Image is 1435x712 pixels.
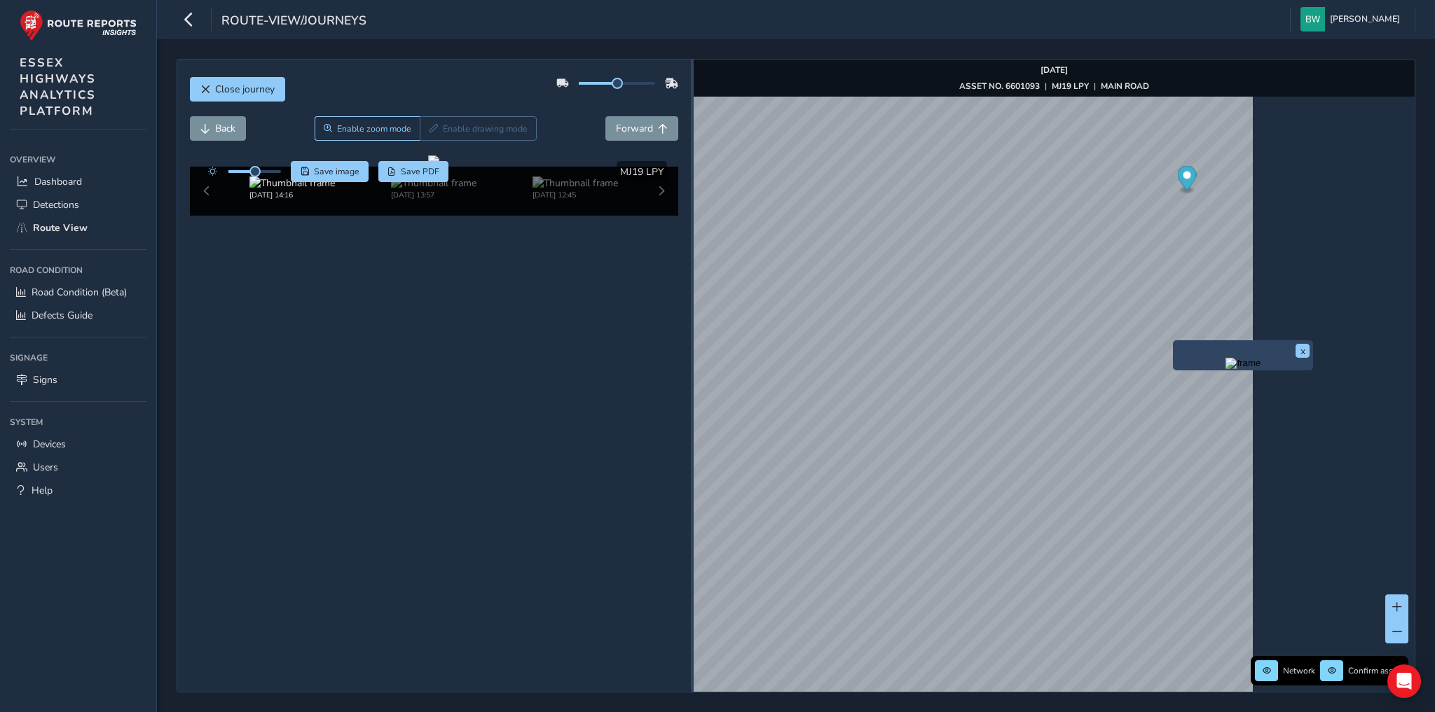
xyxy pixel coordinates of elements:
span: Back [215,122,235,135]
span: Save PDF [401,166,439,177]
span: Enable zoom mode [337,123,411,134]
div: Map marker [1177,166,1196,195]
span: Save image [314,166,359,177]
button: Back [190,116,246,141]
span: Forward [616,122,653,135]
button: Forward [605,116,678,141]
img: Thumbnail frame [533,176,618,190]
span: [PERSON_NAME] [1330,7,1400,32]
a: Detections [10,193,146,216]
button: Zoom [315,116,420,141]
span: Users [33,461,58,474]
div: Open Intercom Messenger [1387,664,1421,698]
div: System [10,412,146,433]
a: Dashboard [10,170,146,193]
a: Signs [10,368,146,391]
button: Close journey [190,77,285,102]
img: Thumbnail frame [391,176,476,190]
span: Close journey [215,83,275,96]
a: Devices [10,433,146,456]
img: Thumbnail frame [249,176,335,190]
a: Users [10,456,146,479]
a: Help [10,479,146,502]
div: Signage [10,347,146,368]
button: x [1296,344,1310,358]
span: route-view/journeys [221,12,366,32]
div: [DATE] 12:45 [533,190,618,200]
span: Road Condition (Beta) [32,286,127,299]
span: Route View [33,221,88,235]
span: Dashboard [34,175,82,188]
strong: MJ19 LPY [1052,81,1089,92]
strong: MAIN ROAD [1101,81,1149,92]
button: Preview frame [1176,358,1310,367]
div: Road Condition [10,260,146,281]
span: Help [32,484,53,497]
span: ESSEX HIGHWAYS ANALYTICS PLATFORM [20,55,96,119]
span: Signs [33,373,57,386]
a: Defects Guide [10,304,146,327]
span: Detections [33,198,79,211]
div: [DATE] 13:57 [391,190,476,200]
button: [PERSON_NAME] [1300,7,1405,32]
span: Confirm assets [1348,665,1404,676]
a: Route View [10,216,146,239]
img: rr logo [20,10,137,41]
strong: ASSET NO. 6601093 [959,81,1040,92]
strong: [DATE] [1041,64,1068,76]
span: MJ19 LPY [620,165,664,179]
button: PDF [378,161,449,182]
button: Save [291,161,369,182]
span: Devices [33,438,66,451]
div: [DATE] 14:16 [249,190,335,200]
div: Overview [10,149,146,170]
a: Road Condition (Beta) [10,281,146,304]
img: frame [1225,358,1261,369]
img: diamond-layout [1300,7,1325,32]
div: | | [959,81,1149,92]
span: Defects Guide [32,309,92,322]
span: Network [1283,665,1315,676]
